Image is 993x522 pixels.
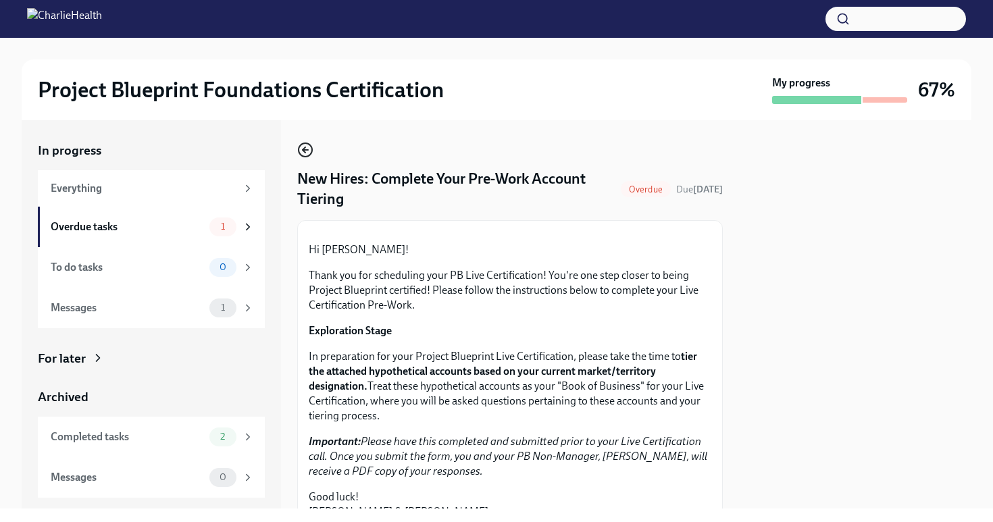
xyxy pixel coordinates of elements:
[51,301,204,315] div: Messages
[212,432,233,442] span: 2
[51,219,204,234] div: Overdue tasks
[38,288,265,328] a: Messages1
[693,184,723,195] strong: [DATE]
[38,76,444,103] h2: Project Blueprint Foundations Certification
[772,76,830,90] strong: My progress
[38,388,265,406] a: Archived
[211,472,234,482] span: 0
[51,260,204,275] div: To do tasks
[211,262,234,272] span: 0
[676,184,723,195] span: Due
[297,169,615,209] h4: New Hires: Complete Your Pre-Work Account Tiering
[309,490,711,519] p: Good luck! [PERSON_NAME] & [PERSON_NAME]
[38,350,86,367] div: For later
[309,435,361,448] strong: Important:
[38,170,265,207] a: Everything
[621,184,671,194] span: Overdue
[51,470,204,485] div: Messages
[38,142,265,159] a: In progress
[38,247,265,288] a: To do tasks0
[309,350,697,392] strong: tier the attached hypothetical accounts based on your current market/territory designation.
[38,207,265,247] a: Overdue tasks1
[309,324,392,337] strong: Exploration Stage
[309,268,711,313] p: Thank you for scheduling your PB Live Certification! You're one step closer to being Project Blue...
[309,435,707,477] em: Please have this completed and submitted prior to your Live Certification call. Once you submit t...
[676,183,723,196] span: September 8th, 2025 11:00
[27,8,102,30] img: CharlieHealth
[51,181,236,196] div: Everything
[38,457,265,498] a: Messages0
[51,429,204,444] div: Completed tasks
[38,417,265,457] a: Completed tasks2
[309,349,711,423] p: In preparation for your Project Blueprint Live Certification, please take the time to Treat these...
[38,350,265,367] a: For later
[918,78,955,102] h3: 67%
[213,221,233,232] span: 1
[213,303,233,313] span: 1
[309,242,711,257] p: Hi [PERSON_NAME]!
